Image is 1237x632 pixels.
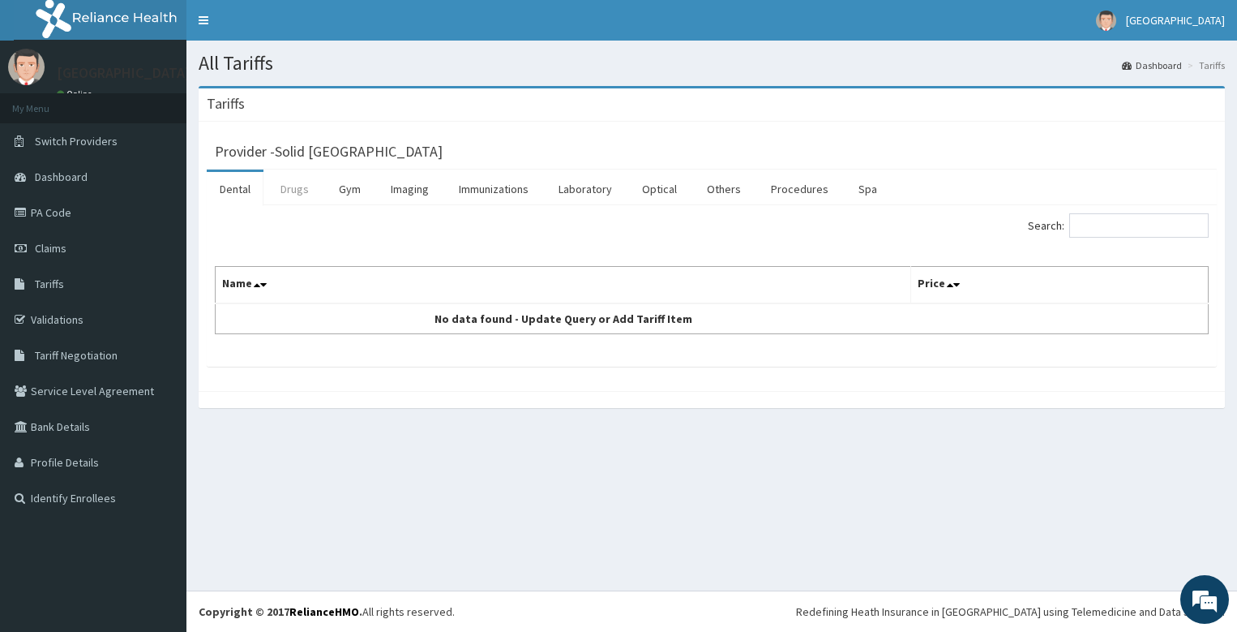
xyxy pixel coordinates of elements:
span: Switch Providers [35,134,118,148]
a: Drugs [268,172,322,206]
input: Search: [1069,213,1209,238]
img: d_794563401_company_1708531726252_794563401 [30,81,66,122]
textarea: Type your message and hit 'Enter' [8,443,309,500]
span: Claims [35,241,66,256]
a: Immunizations [446,172,541,206]
a: Procedures [758,172,841,206]
td: No data found - Update Query or Add Tariff Item [216,303,911,334]
strong: Copyright © 2017 . [199,604,362,619]
img: User Image [1096,11,1116,31]
div: Chat with us now [84,91,272,112]
span: We're online! [94,204,224,368]
a: Laboratory [546,172,625,206]
a: RelianceHMO [289,604,359,619]
img: User Image [8,49,45,85]
a: Dental [207,172,263,206]
p: [GEOGRAPHIC_DATA] [57,66,190,80]
label: Search: [1028,213,1209,238]
a: Optical [629,172,690,206]
li: Tariffs [1183,58,1225,72]
a: Dashboard [1122,58,1182,72]
a: Others [694,172,754,206]
h3: Tariffs [207,97,245,111]
a: Online [57,88,96,100]
h1: All Tariffs [199,53,1225,74]
span: Dashboard [35,170,88,184]
span: Tariff Negotiation [35,348,118,363]
th: Price [910,267,1209,304]
th: Name [216,267,911,304]
span: [GEOGRAPHIC_DATA] [1126,13,1225,28]
div: Minimize live chat window [266,8,305,47]
a: Spa [845,172,890,206]
a: Gym [326,172,374,206]
a: Imaging [378,172,442,206]
span: Tariffs [35,277,64,291]
h3: Provider - Solid [GEOGRAPHIC_DATA] [215,144,443,159]
footer: All rights reserved. [186,591,1237,632]
div: Redefining Heath Insurance in [GEOGRAPHIC_DATA] using Telemedicine and Data Science! [796,604,1225,620]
